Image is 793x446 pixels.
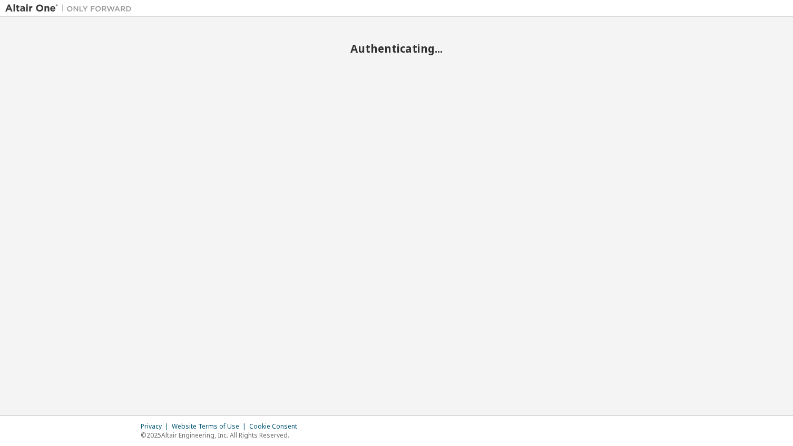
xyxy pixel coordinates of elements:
[249,422,304,431] div: Cookie Consent
[141,422,172,431] div: Privacy
[5,42,788,55] h2: Authenticating...
[141,431,304,440] p: © 2025 Altair Engineering, Inc. All Rights Reserved.
[5,3,137,14] img: Altair One
[172,422,249,431] div: Website Terms of Use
